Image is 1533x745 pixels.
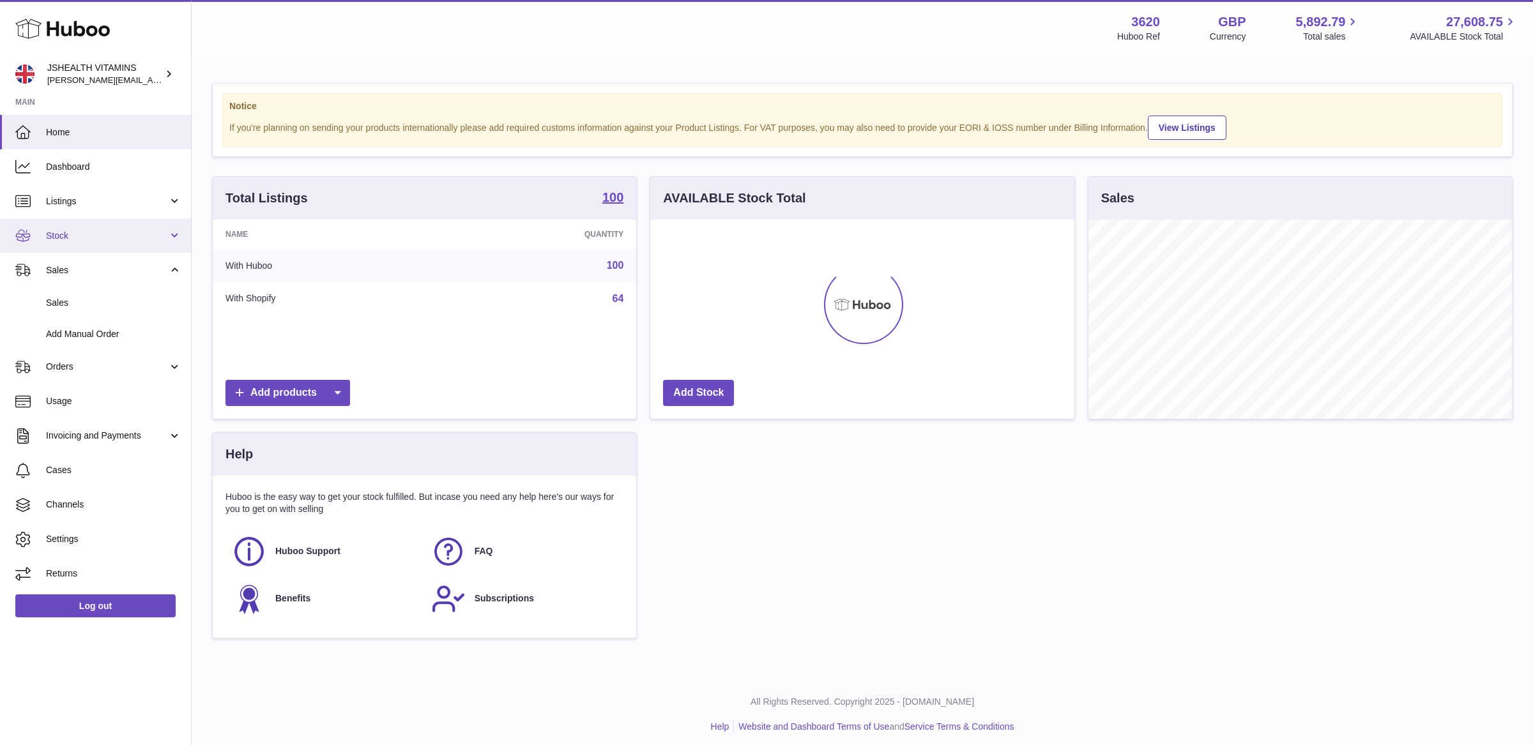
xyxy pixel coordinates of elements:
[46,464,181,476] span: Cases
[229,114,1495,140] div: If you're planning on sending your products internationally please add required customs informati...
[15,64,34,84] img: francesca@jshealthvitamins.com
[1296,13,1346,31] span: 5,892.79
[46,230,168,242] span: Stock
[202,696,1523,708] p: All Rights Reserved. Copyright 2025 - [DOMAIN_NAME]
[275,592,310,605] span: Benefits
[46,568,181,580] span: Returns
[1101,190,1134,207] h3: Sales
[711,721,729,732] a: Help
[1148,116,1226,140] a: View Listings
[46,533,181,545] span: Settings
[663,190,805,207] h3: AVAILABLE Stock Total
[46,430,168,442] span: Invoicing and Payments
[15,594,176,617] a: Log out
[904,721,1014,732] a: Service Terms & Conditions
[602,191,623,206] a: 100
[225,380,350,406] a: Add products
[46,126,181,139] span: Home
[431,582,618,616] a: Subscriptions
[46,361,168,373] span: Orders
[734,721,1014,733] li: and
[225,190,308,207] h3: Total Listings
[1410,31,1518,43] span: AVAILABLE Stock Total
[1303,31,1360,43] span: Total sales
[46,297,181,309] span: Sales
[232,534,418,569] a: Huboo Support
[213,282,441,315] td: With Shopify
[1131,13,1160,31] strong: 3620
[475,545,493,557] span: FAQ
[46,499,181,511] span: Channels
[225,446,253,463] h3: Help
[663,380,734,406] a: Add Stock
[46,264,168,276] span: Sales
[1117,31,1160,43] div: Huboo Ref
[613,293,624,304] a: 64
[225,491,623,515] p: Huboo is the easy way to get your stock fulfilled. But incase you need any help here's our ways f...
[1218,13,1246,31] strong: GBP
[232,582,418,616] a: Benefits
[229,100,1495,112] strong: Notice
[431,534,618,569] a: FAQ
[607,260,624,271] a: 100
[475,592,534,605] span: Subscriptions
[1296,13,1361,43] a: 5,892.79 Total sales
[1410,13,1518,43] a: 27,608.75 AVAILABLE Stock Total
[213,249,441,282] td: With Huboo
[1446,13,1503,31] span: 27,608.75
[46,161,181,173] span: Dashboard
[47,75,256,85] span: [PERSON_NAME][EMAIL_ADDRESS][DOMAIN_NAME]
[213,220,441,249] th: Name
[1210,31,1246,43] div: Currency
[441,220,637,249] th: Quantity
[46,395,181,407] span: Usage
[602,191,623,204] strong: 100
[46,195,168,207] span: Listings
[46,328,181,340] span: Add Manual Order
[47,62,162,86] div: JSHEALTH VITAMINS
[275,545,340,557] span: Huboo Support
[738,721,889,732] a: Website and Dashboard Terms of Use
